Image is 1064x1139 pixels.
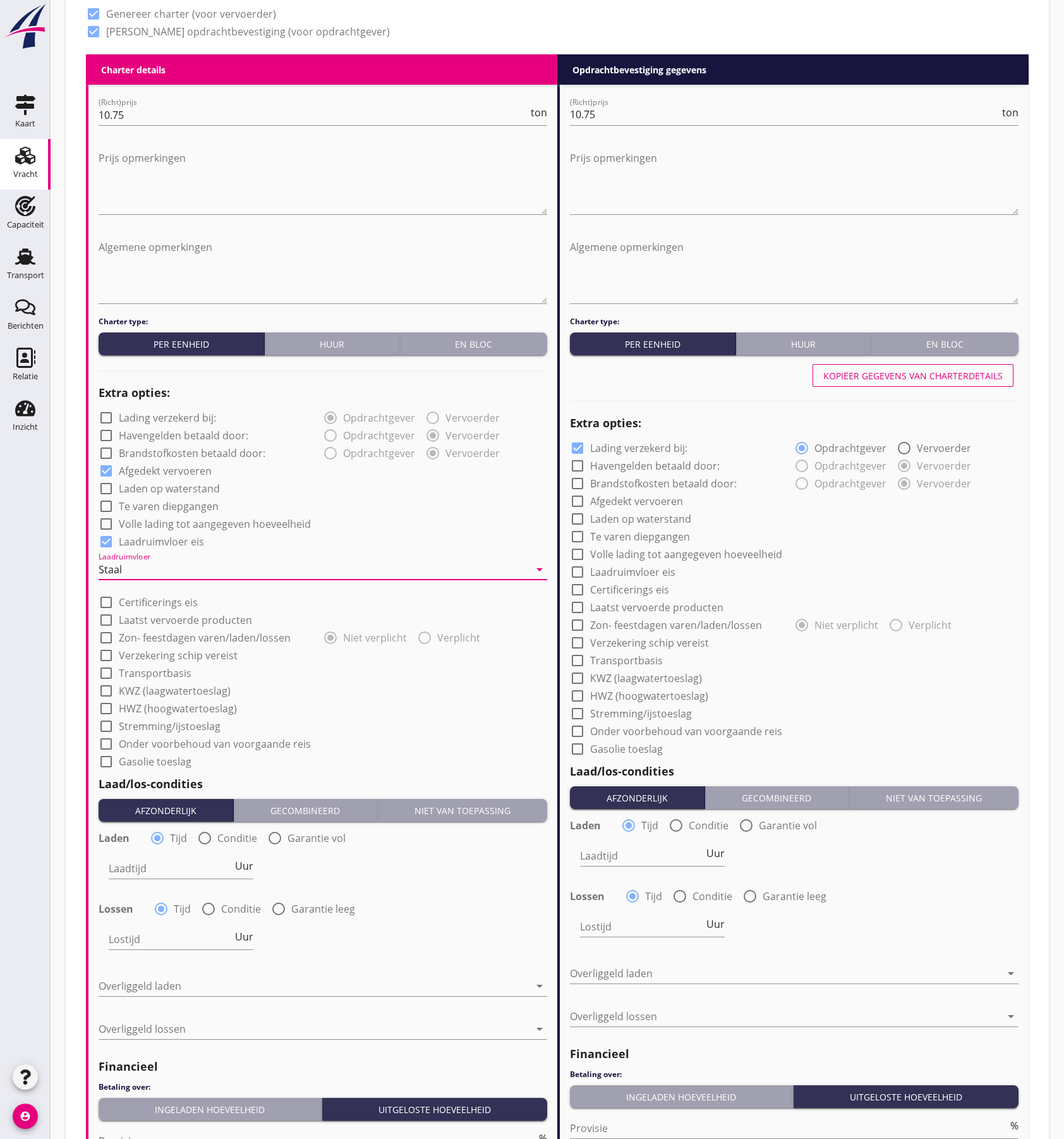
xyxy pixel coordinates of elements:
[570,415,1019,432] h2: Extra opties:
[99,384,547,401] h2: Extra opties:
[217,832,257,844] label: Conditie
[99,332,265,355] button: Per eenheid
[590,690,708,702] label: HWZ (hoogwatertoeslag)
[590,548,782,561] label: Volle lading tot aangegeven hoeveelheid
[706,919,725,929] span: Uur
[104,338,259,351] div: Per eenheid
[741,338,866,351] div: Huur
[645,890,662,903] label: Tijd
[799,1090,1014,1104] div: Uitgeloste hoeveelheid
[7,221,44,229] div: Capaciteit
[590,636,709,649] label: Verzekering schip vereist
[532,1021,547,1037] i: arrow_drop_down
[814,442,886,454] label: Opdrachtgever
[531,107,547,118] span: ton
[590,707,692,720] label: Stremming/ijstoeslag
[876,338,1013,351] div: En bloc
[99,776,547,793] h2: Laad/los-condities
[570,786,705,809] button: Afzonderlijk
[234,799,377,822] button: Gecombineerd
[736,332,871,355] button: Huur
[265,332,400,355] button: Huur
[570,148,1019,214] textarea: Prijs opmerkingen
[570,316,1019,327] h4: Charter type:
[383,804,542,817] div: Niet van toepassing
[1003,1009,1019,1024] i: arrow_drop_down
[327,1103,543,1116] div: Uitgeloste hoeveelheid
[270,338,394,351] div: Huur
[15,119,35,128] div: Kaart
[99,832,130,844] strong: Laden
[119,649,238,662] label: Verzekering schip vereist
[119,702,237,715] label: HWZ (hoogwatertoeslag)
[109,858,233,879] input: Laadtijd
[590,654,663,667] label: Transportbasis
[854,791,1013,805] div: Niet van toepassing
[575,791,699,805] div: Afzonderlijk
[590,583,669,596] label: Certificerings eis
[590,672,702,685] label: KWZ (laagwatertoeslag)
[570,1085,794,1108] button: Ingeladen hoeveelheid
[759,819,817,832] label: Garantie vol
[917,442,971,454] label: Vervoerder
[99,799,234,822] button: Afzonderlijk
[119,667,191,679] label: Transportbasis
[532,562,547,577] i: arrow_drop_down
[580,846,704,866] input: Laadtijd
[287,832,346,844] label: Garantie vol
[13,423,38,431] div: Inzicht
[849,786,1019,809] button: Niet van toepassing
[570,332,736,355] button: Per eenheid
[689,819,728,832] label: Conditie
[119,685,231,697] label: KWZ (laagwatertoeslag)
[570,763,1019,780] h2: Laad/los-condities
[590,460,720,472] label: Havengelden betaald door:
[99,903,133,915] strong: Lossen
[291,903,355,915] label: Garantie leeg
[119,465,212,477] label: Afgedekt vervoeren
[590,566,675,578] label: Laadruimvloer eis
[109,929,233,949] input: Lostijd
[7,271,44,279] div: Transport
[235,932,253,942] span: Uur
[104,804,228,817] div: Afzonderlijk
[119,596,198,609] label: Certificerings eis
[99,148,547,214] textarea: Prijs opmerkingen
[119,631,291,644] label: Zon- feestdagen varen/laden/lossen
[378,799,547,822] button: Niet van toepassing
[570,1118,1008,1138] input: Provisie
[119,518,311,530] label: Volle lading tot aangegeven hoeveelheid
[590,725,782,738] label: Onder voorbehoud van voorgaande reis
[99,1081,547,1093] h4: Betaling over:
[763,890,826,903] label: Garantie leeg
[3,3,48,50] img: logo-small.a267ee39.svg
[590,477,737,490] label: Brandstofkosten betaald door:
[106,8,276,20] label: Genereer charter (voor vervoerder)
[106,25,390,38] label: [PERSON_NAME] opdrachtbevestiging (voor opdrachtgever)
[170,832,187,844] label: Tijd
[871,332,1019,355] button: En bloc
[239,804,372,817] div: Gecombineerd
[400,332,547,355] button: En bloc
[590,601,723,614] label: Laatst vervoerde producten
[794,1085,1019,1108] button: Uitgeloste hoeveelheid
[119,500,219,513] label: Te varen diepgangen
[1003,966,1019,981] i: arrow_drop_down
[590,743,663,755] label: Gasolie toeslag
[119,411,216,424] label: Lading verzekerd bij:
[570,237,1019,303] textarea: Algemene opmerkingen
[174,903,191,915] label: Tijd
[99,316,547,327] h4: Charter type:
[590,442,687,454] label: Lading verzekerd bij:
[575,1090,788,1104] div: Ingeladen hoeveelheid
[590,530,690,543] label: Te varen diepgangen
[119,614,252,626] label: Laatst vervoerde producten
[99,1058,547,1075] h2: Financieel
[570,1069,1019,1080] h4: Betaling over:
[99,237,547,303] textarea: Algemene opmerkingen
[13,372,38,381] div: Relatie
[570,819,601,832] strong: Laden
[99,1098,322,1121] button: Ingeladen hoeveelheid
[1002,107,1019,118] span: ton
[119,755,191,768] label: Gasolie toeslag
